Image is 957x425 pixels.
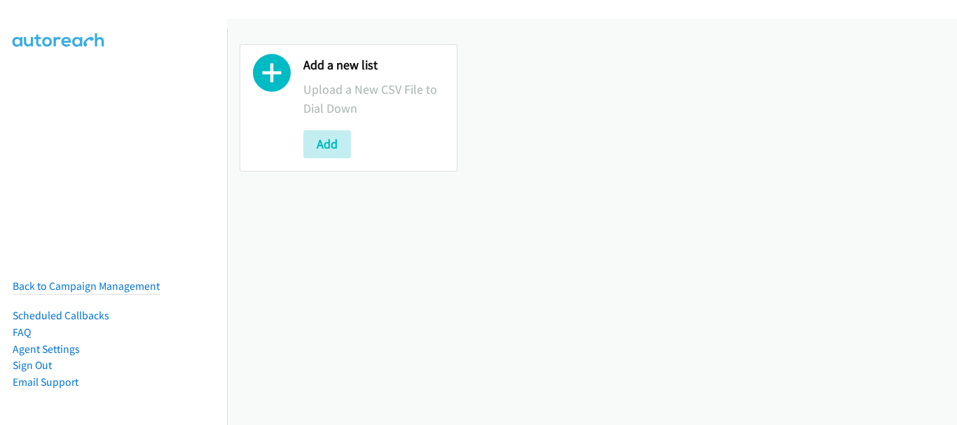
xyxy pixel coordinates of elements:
[13,375,78,389] a: Email Support
[13,358,52,372] a: Sign Out
[13,309,109,322] a: Scheduled Callbacks
[303,80,444,118] p: Upload a New CSV File to Dial Down
[303,57,444,74] h2: Add a new list
[13,342,80,356] a: Agent Settings
[13,326,31,339] a: FAQ
[303,130,351,158] button: Add
[13,279,160,293] a: Back to Campaign Management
